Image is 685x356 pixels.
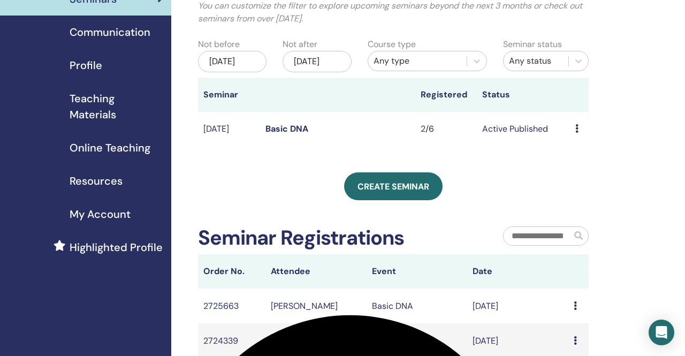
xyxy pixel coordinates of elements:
div: Any status [509,55,563,67]
span: Online Teaching [70,140,150,156]
td: [DATE] [198,112,260,147]
th: Event [367,254,468,289]
th: Order No. [198,254,265,289]
th: Attendee [265,254,367,289]
a: Create seminar [344,172,443,200]
span: Resources [70,173,123,189]
span: Profile [70,57,102,73]
td: Active Published [477,112,570,147]
div: Any type [374,55,461,67]
div: [DATE] [198,51,267,72]
label: Not before [198,38,240,51]
div: [DATE] [283,51,351,72]
th: Status [477,78,570,112]
th: Date [467,254,568,289]
h2: Seminar Registrations [198,226,404,251]
span: Create seminar [357,181,429,192]
span: Highlighted Profile [70,239,163,255]
div: Open Intercom Messenger [649,320,674,345]
span: Communication [70,24,150,40]
label: Seminar status [503,38,562,51]
td: 2/6 [415,112,477,147]
span: Teaching Materials [70,90,163,123]
a: Basic DNA [265,123,308,134]
th: Seminar [198,78,260,112]
th: Registered [415,78,477,112]
label: Not after [283,38,317,51]
span: My Account [70,206,131,222]
label: Course type [368,38,416,51]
